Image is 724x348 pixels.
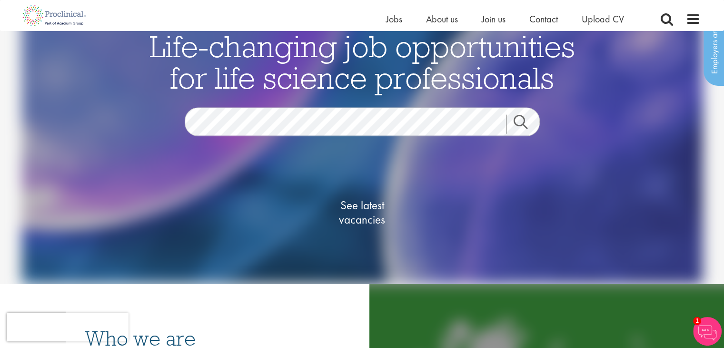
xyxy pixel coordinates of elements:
a: Job search submit button [506,114,547,133]
img: Chatbot [693,317,722,346]
a: About us [426,13,458,25]
a: Upload CV [582,13,624,25]
span: See latest vacancies [315,198,410,226]
a: Join us [482,13,506,25]
a: See latestvacancies [315,160,410,265]
span: 1 [693,317,701,325]
span: Life-changing job opportunities for life science professionals [149,27,575,96]
iframe: reCAPTCHA [7,313,129,341]
a: Jobs [386,13,402,25]
a: Contact [529,13,558,25]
